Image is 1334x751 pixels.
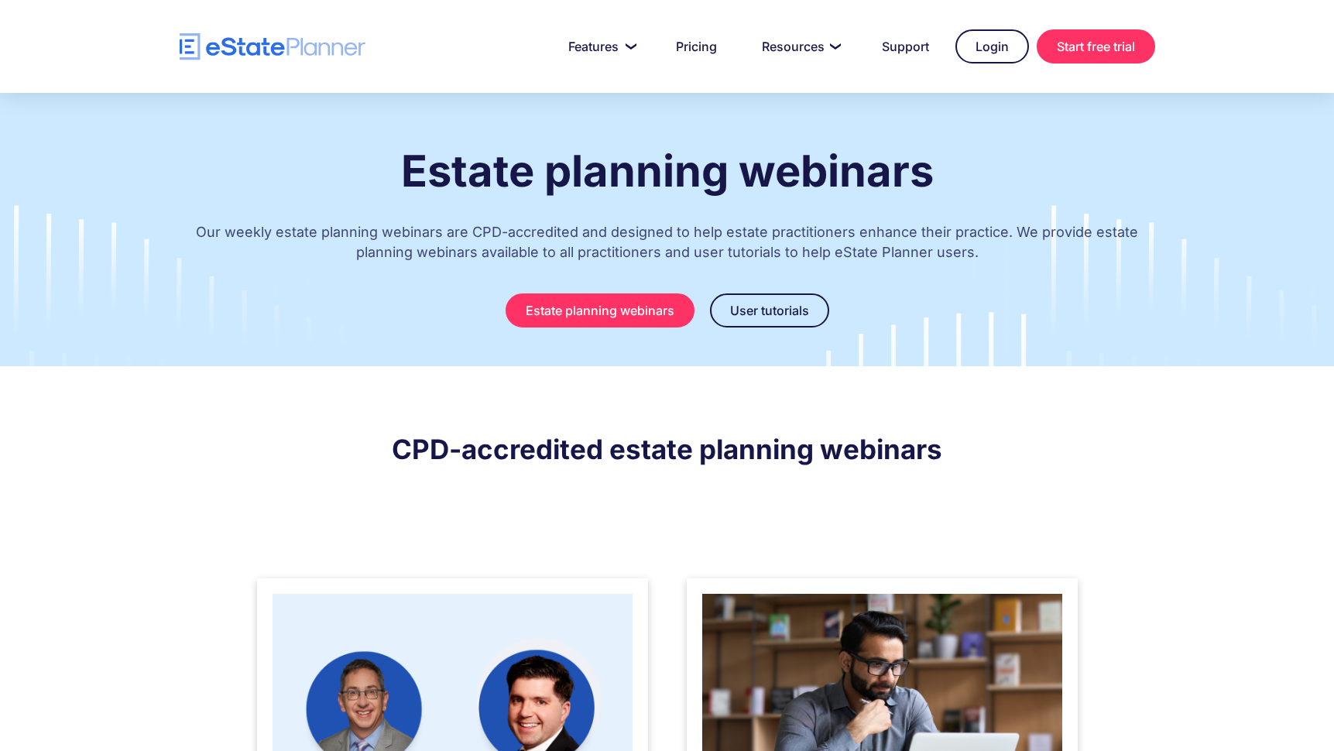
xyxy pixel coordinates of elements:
a: Estate planning webinars [506,293,694,327]
a: home [180,33,365,60]
strong: Estate planning webinars [401,145,934,197]
a: Features [550,31,650,62]
a: Login [955,29,1029,63]
p: Our weekly estate planning webinars are CPD-accredited and designed to help estate practitioners ... [180,207,1155,286]
a: Start free trial [1037,29,1155,63]
a: Resources [743,31,856,62]
a: User tutorials [710,293,829,327]
a: Pricing [657,31,736,62]
a: Support [863,31,948,62]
